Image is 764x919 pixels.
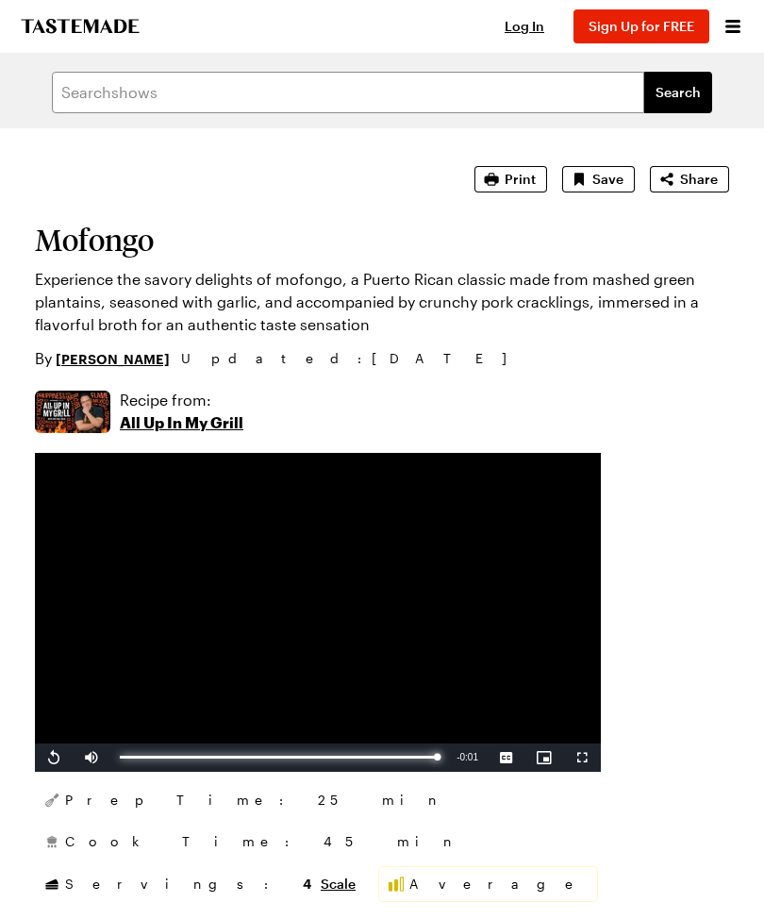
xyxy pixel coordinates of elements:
[65,832,458,851] span: Cook Time: 45 min
[321,875,356,894] button: Scale
[56,348,170,369] a: [PERSON_NAME]
[409,875,590,894] span: Average
[650,166,729,192] button: Share
[505,18,544,34] span: Log In
[35,453,601,772] video-js: Video Player
[35,223,729,257] h1: Mofongo
[120,756,438,759] div: Progress Bar
[120,389,243,411] p: Recipe from:
[19,19,141,34] a: To Tastemade Home Page
[505,170,536,189] span: Print
[525,744,563,772] button: Picture-in-Picture
[721,14,745,39] button: Open menu
[120,389,243,434] a: Recipe from:All Up In My Grill
[65,791,443,810] span: Prep Time: 25 min
[460,752,478,762] span: 0:01
[303,874,311,892] span: 4
[35,391,110,433] img: Show where recipe is used
[73,744,110,772] button: Mute
[487,17,562,36] button: Log In
[35,347,170,370] p: By
[562,166,635,192] button: Save recipe
[488,744,525,772] button: Captions
[35,268,729,336] p: Experience the savory delights of mofongo, a Puerto Rican classic made from mashed green plantain...
[120,411,243,434] p: All Up In My Grill
[457,752,459,762] span: -
[181,348,525,369] span: Updated : [DATE]
[680,170,718,189] span: Share
[656,83,701,102] span: Search
[65,874,311,894] span: Servings:
[563,744,601,772] button: Fullscreen
[592,170,623,189] span: Save
[474,166,547,192] button: Print
[589,18,694,34] span: Sign Up for FREE
[573,9,709,43] button: Sign Up for FREE
[644,72,712,113] button: filters
[35,744,73,772] button: Replay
